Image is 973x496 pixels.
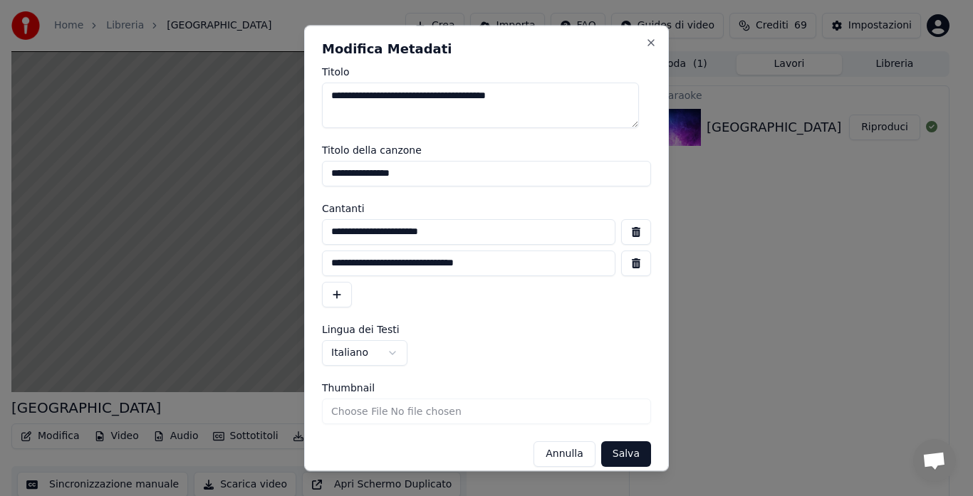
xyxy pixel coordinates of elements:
[322,43,651,56] h2: Modifica Metadati
[322,324,400,334] span: Lingua dei Testi
[322,204,651,213] label: Cantanti
[322,145,651,155] label: Titolo della canzone
[601,441,651,467] button: Salva
[322,383,375,393] span: Thumbnail
[322,67,651,77] label: Titolo
[534,441,595,467] button: Annulla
